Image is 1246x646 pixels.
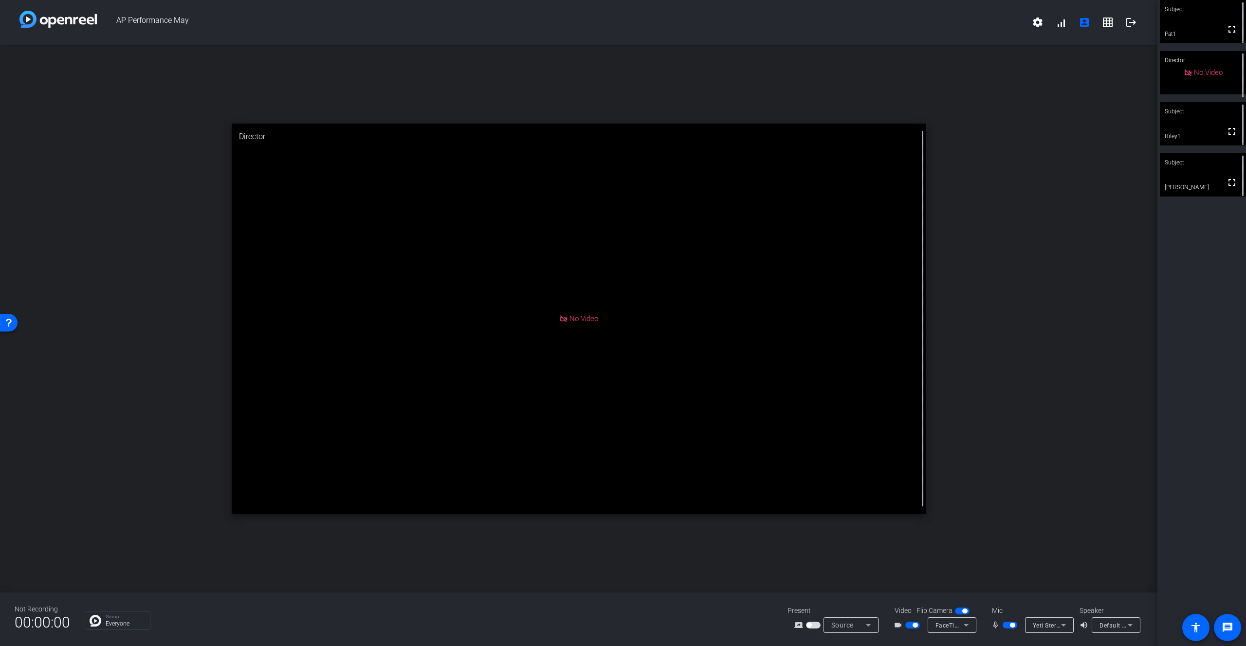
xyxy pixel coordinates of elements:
[90,615,101,627] img: Chat Icon
[232,124,926,150] div: Director
[935,621,1061,629] span: FaceTime HD Camera (Built-in) (05ac:8514)
[788,606,885,616] div: Present
[106,621,145,627] p: Everyone
[97,11,1026,34] span: AP Performance May
[1194,68,1223,77] span: No Video
[991,619,1003,631] mat-icon: mic_none
[1190,622,1202,633] mat-icon: accessibility
[894,619,905,631] mat-icon: videocam_outline
[1033,621,1136,629] span: Yeti Stereo Microphone (046d:0ab7)
[1099,621,1204,629] span: Default - iMac Pro Speakers (Built-in)
[15,604,70,614] div: Not Recording
[1102,17,1114,28] mat-icon: grid_on
[1079,17,1090,28] mat-icon: account_box
[1160,153,1246,172] div: Subject
[895,606,912,616] span: Video
[794,619,806,631] mat-icon: screen_share_outline
[1080,606,1138,616] div: Speaker
[19,11,97,28] img: white-gradient.svg
[1226,177,1238,188] mat-icon: fullscreen
[831,621,854,629] span: Source
[1226,23,1238,35] mat-icon: fullscreen
[982,606,1080,616] div: Mic
[1226,126,1238,137] mat-icon: fullscreen
[1125,17,1137,28] mat-icon: logout
[569,314,598,323] span: No Video
[1032,17,1044,28] mat-icon: settings
[15,610,70,634] span: 00:00:00
[1222,622,1233,633] mat-icon: message
[1160,102,1246,121] div: Subject
[106,614,145,619] p: Group
[1160,51,1246,70] div: Director
[1049,11,1073,34] button: signal_cellular_alt
[916,606,953,616] span: Flip Camera
[1080,619,1091,631] mat-icon: volume_up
